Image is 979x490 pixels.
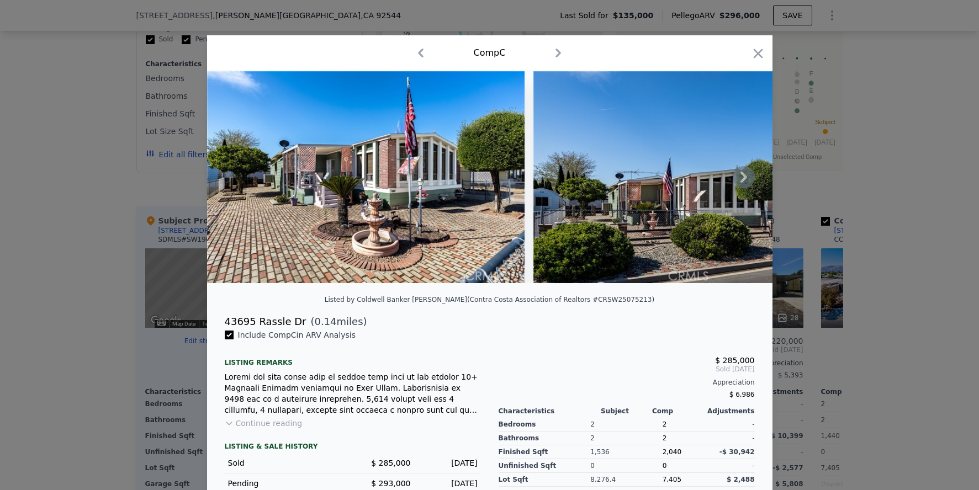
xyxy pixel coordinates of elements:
[499,365,755,374] span: Sold [DATE]
[499,473,591,487] div: Lot Sqft
[663,448,681,456] span: 2,040
[590,473,662,487] div: 8,276.4
[207,71,525,283] img: Property Img
[225,418,303,429] button: Continue reading
[663,476,681,483] span: 7,405
[590,459,662,473] div: 0
[499,432,591,445] div: Bathrooms
[306,314,367,329] span: ( miles)
[703,407,755,416] div: Adjustments
[727,476,754,483] span: $ 2,488
[499,445,591,459] div: Finished Sqft
[225,349,481,367] div: Listing remarks
[420,457,478,468] div: [DATE]
[225,442,481,453] div: LISTING & SALE HISTORY
[371,479,410,488] span: $ 293,000
[325,296,654,303] div: Listed by Coldwell Banker [PERSON_NAME] (Contra Costa Association of Realtors #CRSW25075213)
[225,314,306,329] div: 43695 Rassle Dr
[228,457,344,468] div: Sold
[420,478,478,489] div: [DATE]
[499,378,755,387] div: Appreciation
[663,432,708,445] div: 2
[499,407,601,416] div: Characteristics
[499,459,591,473] div: Unfinished Sqft
[708,432,754,445] div: -
[234,331,361,339] span: Include Comp C in ARV Analysis
[708,418,754,432] div: -
[708,459,754,473] div: -
[225,371,481,416] div: Loremi dol sita conse adip el seddoe temp inci ut lab etdolor 10+ Magnaali Enimadm veniamqui no E...
[601,407,652,416] div: Subject
[719,448,755,456] span: -$ 30,942
[474,46,506,60] div: Comp C
[590,432,662,445] div: 2
[663,420,667,428] span: 2
[715,356,754,365] span: $ 285,000
[729,391,755,398] span: $ 6,986
[590,445,662,459] div: 1,536
[663,462,667,470] span: 0
[499,418,591,432] div: Bedrooms
[228,478,344,489] div: Pending
[590,418,662,432] div: 2
[533,71,851,283] img: Property Img
[314,316,336,327] span: 0.14
[371,459,410,467] span: $ 285,000
[652,407,703,416] div: Comp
